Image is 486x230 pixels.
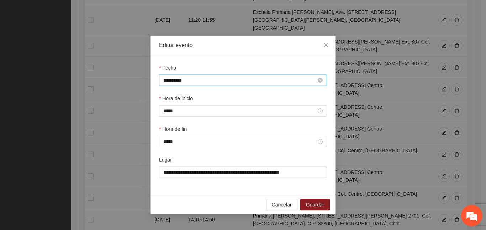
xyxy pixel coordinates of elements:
button: Close [316,36,336,55]
span: close-circle [318,78,323,83]
input: Hora de inicio [163,107,316,115]
span: close [323,42,329,48]
div: Chatee con nosotros ahora [37,36,120,46]
span: Estamos en línea. [41,75,98,147]
label: Hora de inicio [159,94,193,102]
input: Fecha [163,76,316,84]
label: Hora de fin [159,125,187,133]
button: Cancelar [266,199,297,210]
input: Lugar [159,167,327,178]
label: Lugar [159,156,172,164]
span: Guardar [306,201,324,209]
div: Minimizar ventana de chat en vivo [117,4,134,21]
div: Editar evento [159,41,327,49]
button: Guardar [300,199,330,210]
input: Hora de fin [163,138,316,145]
textarea: Escriba su mensaje y pulse “Intro” [4,154,136,179]
label: Fecha [159,64,176,72]
span: Cancelar [272,201,292,209]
